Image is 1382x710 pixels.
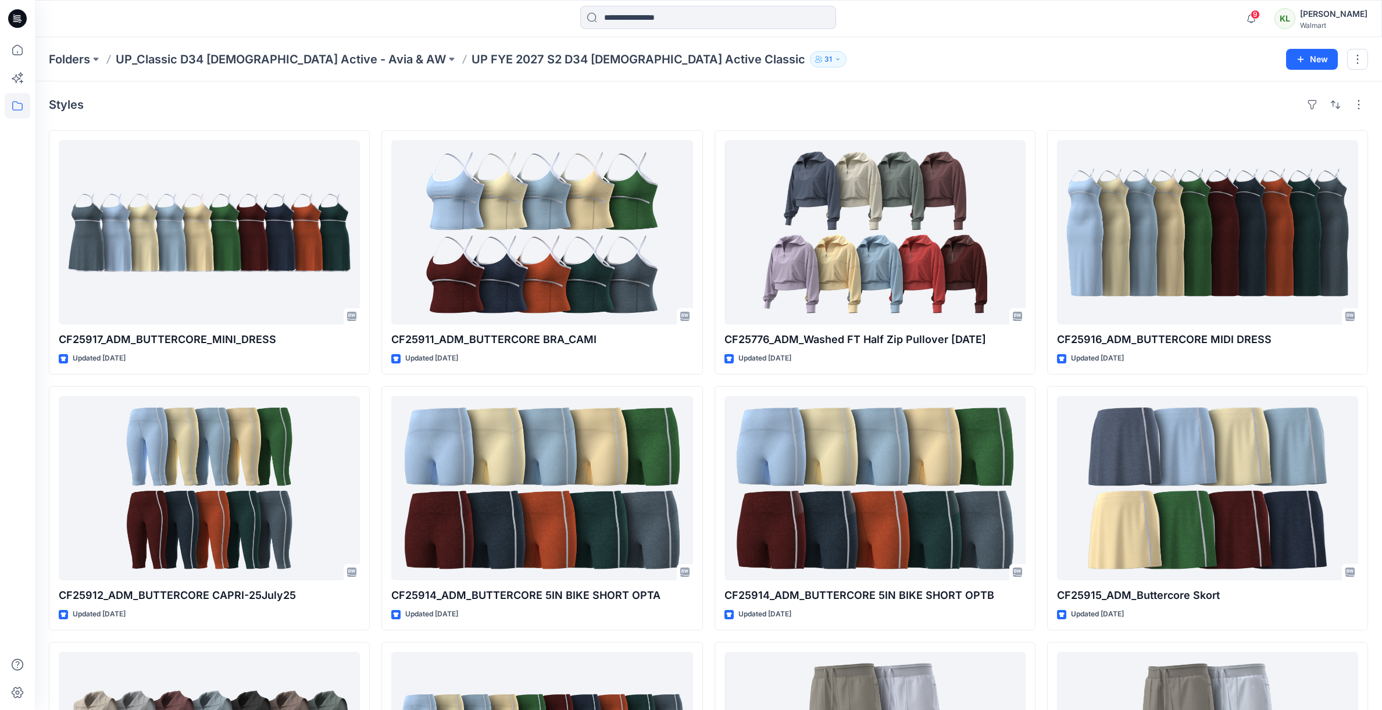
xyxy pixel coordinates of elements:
a: CF25917_ADM_BUTTERCORE_MINI_DRESS [59,140,360,324]
a: CF25911_ADM_BUTTERCORE BRA_CAMI [391,140,692,324]
p: CF25912_ADM_BUTTERCORE CAPRI-25July25 [59,587,360,604]
a: CF25915_ADM_Buttercore Skort [1057,396,1358,580]
p: CF25914_ADM_BUTTERCORE 5IN BIKE SHORT OPTA [391,587,692,604]
p: Updated [DATE] [405,352,458,365]
p: CF25916_ADM_BUTTERCORE MIDI DRESS [1057,331,1358,348]
p: CF25776_ADM_Washed FT Half Zip Pullover [DATE] [724,331,1026,348]
button: New [1286,49,1338,70]
div: Walmart [1300,21,1367,30]
div: KL [1274,8,1295,29]
h4: Styles [49,98,84,112]
button: 31 [810,51,847,67]
a: CF25914_ADM_BUTTERCORE 5IN BIKE SHORT OPTB [724,396,1026,580]
a: CF25912_ADM_BUTTERCORE CAPRI-25July25 [59,396,360,580]
p: Updated [DATE] [1071,608,1124,620]
p: CF25911_ADM_BUTTERCORE BRA_CAMI [391,331,692,348]
p: UP FYE 2027 S2 D34 [DEMOGRAPHIC_DATA] Active Classic [472,51,805,67]
a: CF25916_ADM_BUTTERCORE MIDI DRESS [1057,140,1358,324]
p: CF25917_ADM_BUTTERCORE_MINI_DRESS [59,331,360,348]
a: UP_Classic D34 [DEMOGRAPHIC_DATA] Active - Avia & AW [116,51,446,67]
p: Updated [DATE] [738,608,791,620]
p: Updated [DATE] [73,608,126,620]
div: [PERSON_NAME] [1300,7,1367,21]
p: Updated [DATE] [738,352,791,365]
p: Updated [DATE] [1071,352,1124,365]
a: Folders [49,51,90,67]
p: CF25914_ADM_BUTTERCORE 5IN BIKE SHORT OPTB [724,587,1026,604]
a: CF25776_ADM_Washed FT Half Zip Pullover 26JUL25 [724,140,1026,324]
a: CF25914_ADM_BUTTERCORE 5IN BIKE SHORT OPTA [391,396,692,580]
span: 9 [1251,10,1260,19]
p: Updated [DATE] [405,608,458,620]
p: 31 [824,53,832,66]
p: Updated [DATE] [73,352,126,365]
p: CF25915_ADM_Buttercore Skort [1057,587,1358,604]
